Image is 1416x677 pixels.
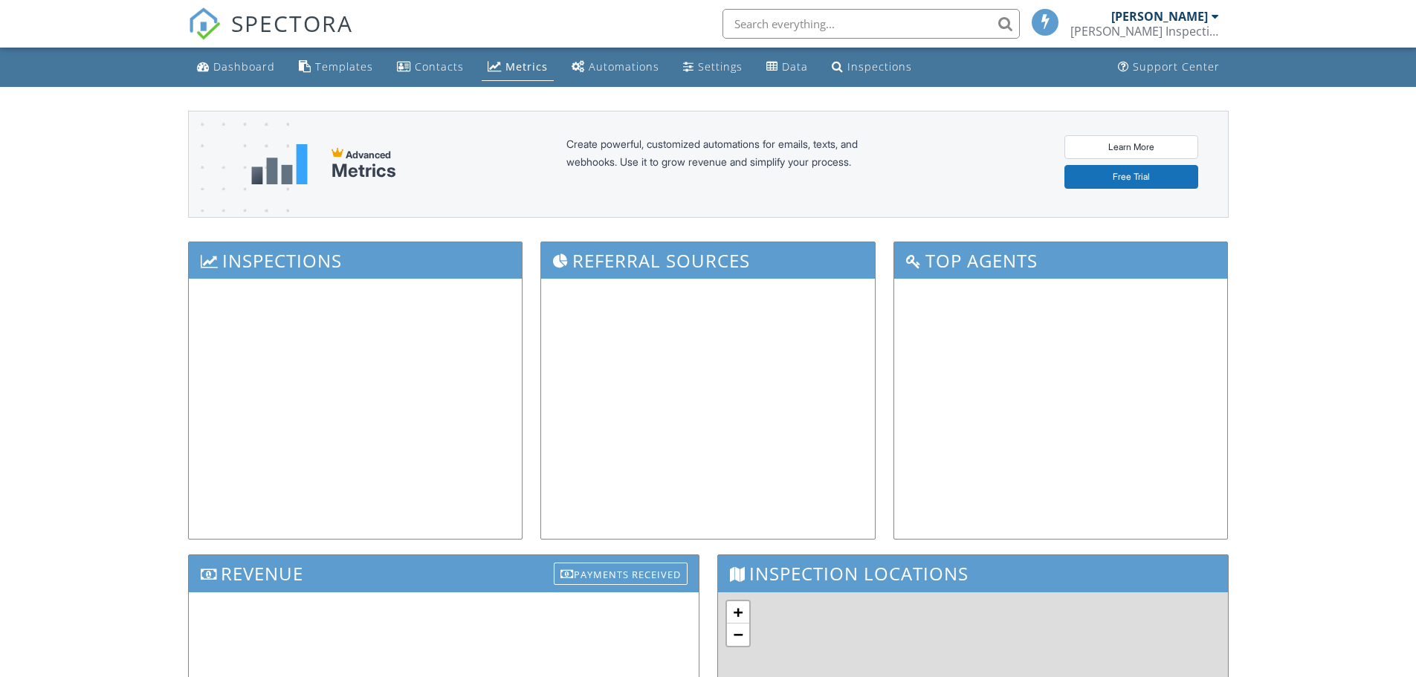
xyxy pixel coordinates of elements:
a: Inspections [826,54,918,81]
input: Search everything... [722,9,1020,39]
div: Dashboard [213,59,275,74]
h3: Revenue [189,555,699,592]
h3: Inspections [189,242,523,279]
img: metrics-aadfce2e17a16c02574e7fc40e4d6b8174baaf19895a402c862ea781aae8ef5b.svg [251,144,308,184]
h3: Inspection Locations [718,555,1228,592]
div: Inspections [847,59,912,74]
a: Learn More [1064,135,1198,159]
div: Support Center [1133,59,1220,74]
a: Free Trial [1064,165,1198,189]
div: Settings [698,59,743,74]
a: Data [760,54,814,81]
div: Contacts [415,59,464,74]
div: Data [782,59,808,74]
img: The Best Home Inspection Software - Spectora [188,7,221,40]
a: Contacts [391,54,470,81]
img: advanced-banner-bg-f6ff0eecfa0ee76150a1dea9fec4b49f333892f74bc19f1b897a312d7a1b2ff3.png [189,111,289,276]
a: SPECTORA [188,20,353,51]
a: Zoom in [727,601,749,623]
div: Templates [315,59,373,74]
h3: Referral Sources [541,242,875,279]
a: Automations (Basic) [566,54,665,81]
a: Dashboard [191,54,281,81]
div: Metrics [505,59,548,74]
div: [PERSON_NAME] [1111,9,1208,24]
a: Zoom out [727,623,749,646]
div: Wildman Inspections LLC [1070,24,1219,39]
a: Metrics [482,54,554,81]
div: Payments Received [554,563,688,585]
h3: Top Agents [894,242,1228,279]
div: Create powerful, customized automations for emails, texts, and webhooks. Use it to grow revenue a... [566,135,893,193]
a: Support Center [1112,54,1226,81]
div: Automations [589,59,659,74]
span: SPECTORA [231,7,353,39]
div: Metrics [332,161,396,181]
a: Templates [293,54,379,81]
span: Advanced [346,149,391,161]
a: Settings [677,54,749,81]
a: Payments Received [554,559,688,583]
